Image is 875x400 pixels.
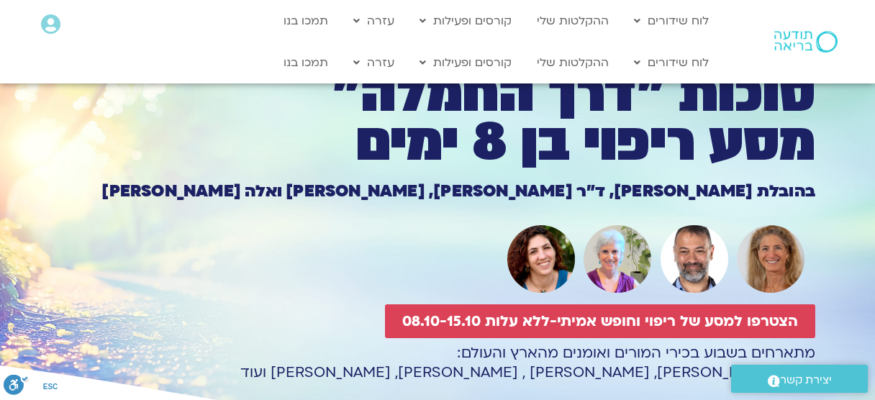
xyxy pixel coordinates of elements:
a: תמכו בנו [276,49,335,76]
a: קורסים ופעילות [412,49,519,76]
a: לוח שידורים [627,49,716,76]
img: תודעה בריאה [774,31,838,53]
a: קורסים ופעילות [412,7,519,35]
span: הצטרפו למסע של ריפוי וחופש אמיתי-ללא עלות 08.10-15.10 [402,313,798,329]
a: עזרה [346,49,402,76]
a: יצירת קשר [731,365,868,393]
p: מתארחים בשבוע בכירי המורים ואומנים מהארץ והעולם: פרופ׳ [PERSON_NAME], [PERSON_NAME] , [PERSON_NAM... [60,343,815,382]
a: ההקלטות שלי [530,49,616,76]
h1: סוכות ״דרך החמלה״ מסע ריפוי בן 8 ימים [60,70,815,168]
a: לוח שידורים [627,7,716,35]
a: ההקלטות שלי [530,7,616,35]
h1: בהובלת [PERSON_NAME], ד״ר [PERSON_NAME], [PERSON_NAME] ואלה [PERSON_NAME] [60,183,815,199]
span: יצירת קשר [780,371,832,390]
a: תמכו בנו [276,7,335,35]
a: הצטרפו למסע של ריפוי וחופש אמיתי-ללא עלות 08.10-15.10 [385,304,815,338]
a: עזרה [346,7,402,35]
